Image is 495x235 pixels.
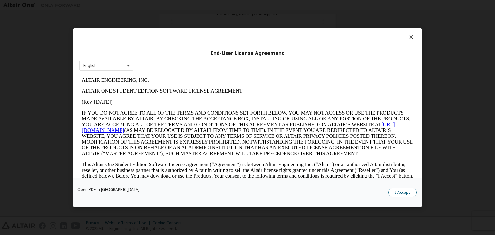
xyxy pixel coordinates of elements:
a: Open PDF in [GEOGRAPHIC_DATA] [77,188,140,192]
p: IF YOU DO NOT AGREE TO ALL OF THE TERMS AND CONDITIONS SET FORTH BELOW, YOU MAY NOT ACCESS OR USE... [3,35,334,82]
div: English [83,64,97,68]
p: ALTAIR ONE STUDENT EDITION SOFTWARE LICENSE AGREEMENT [3,14,334,19]
p: (Rev. [DATE]) [3,24,334,30]
a: [URL][DOMAIN_NAME] [3,47,316,58]
button: I Accept [388,188,417,197]
div: End-User License Agreement [79,50,416,56]
p: ALTAIR ENGINEERING, INC. [3,3,334,8]
p: This Altair One Student Edition Software License Agreement (“Agreement”) is between Altair Engine... [3,87,334,110]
